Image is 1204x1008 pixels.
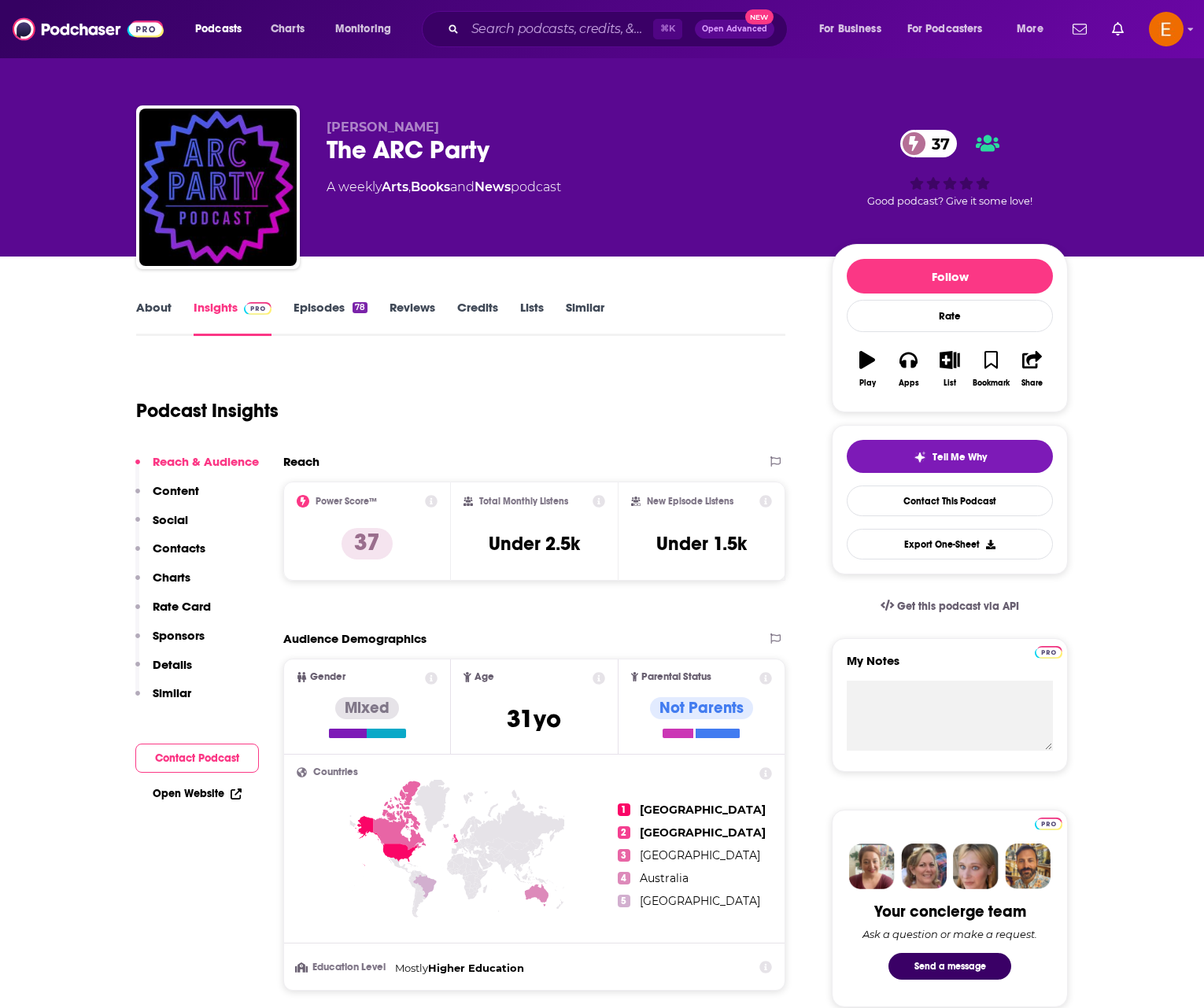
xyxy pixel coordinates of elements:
[640,825,766,840] span: [GEOGRAPHIC_DATA]
[135,599,211,628] button: Rate Card
[859,378,876,388] div: Play
[153,483,199,498] p: Content
[640,848,760,862] span: [GEOGRAPHIC_DATA]
[808,17,901,42] button: open menu
[862,928,1037,940] div: Ask a question or make a request.
[327,178,561,197] div: A weekly podcast
[135,657,192,686] button: Details
[702,25,767,33] span: Open Advanced
[745,9,774,24] span: New
[888,953,1011,980] button: Send a message
[901,844,947,889] img: Barbara Profile
[135,570,190,599] button: Charts
[907,18,983,40] span: For Podcasters
[650,697,753,719] div: Not Parents
[316,496,377,507] h2: Power Score™
[260,17,314,42] a: Charts
[297,962,389,973] h3: Education Level
[271,18,305,40] span: Charts
[135,512,188,541] button: Social
[153,628,205,643] p: Sponsors
[847,259,1053,294] button: Follow
[195,18,242,40] span: Podcasts
[618,849,630,862] span: 3
[1149,12,1184,46] img: User Profile
[310,672,345,682] span: Gender
[832,120,1068,217] div: 37Good podcast? Give it some love!
[135,454,259,483] button: Reach & Audience
[640,894,760,908] span: [GEOGRAPHIC_DATA]
[136,300,172,336] a: About
[900,130,958,157] a: 37
[847,486,1053,516] a: Contact This Podcast
[450,179,475,194] span: and
[411,179,450,194] a: Books
[653,19,682,39] span: ⌘ K
[135,628,205,657] button: Sponsors
[566,300,604,336] a: Similar
[475,672,494,682] span: Age
[194,300,271,336] a: InsightsPodchaser Pro
[342,528,393,559] p: 37
[1035,818,1062,830] img: Podchaser Pro
[970,341,1011,397] button: Bookmark
[153,512,188,527] p: Social
[390,300,435,336] a: Reviews
[847,440,1053,473] button: tell me why sparkleTell Me Why
[135,541,205,570] button: Contacts
[618,826,630,839] span: 2
[640,803,766,817] span: [GEOGRAPHIC_DATA]
[465,17,653,42] input: Search podcasts, credits, & more...
[184,17,262,42] button: open menu
[953,844,999,889] img: Jules Profile
[283,631,427,646] h2: Audience Demographics
[335,18,391,40] span: Monitoring
[335,697,399,719] div: Mixed
[656,532,747,556] h3: Under 1.5k
[135,685,191,714] button: Similar
[1021,378,1043,388] div: Share
[353,302,367,313] div: 78
[641,672,711,682] span: Parental Status
[479,496,568,507] h2: Total Monthly Listens
[507,703,561,734] span: 31 yo
[139,109,297,266] a: The ARC Party
[437,11,803,47] div: Search podcasts, credits, & more...
[135,483,199,512] button: Content
[916,130,958,157] span: 37
[244,302,271,315] img: Podchaser Pro
[899,378,919,388] div: Apps
[914,451,926,463] img: tell me why sparkle
[1005,844,1051,889] img: Jon Profile
[382,179,408,194] a: Arts
[457,300,498,336] a: Credits
[283,454,319,469] h2: Reach
[327,120,439,135] span: [PERSON_NAME]
[294,300,367,336] a: Episodes78
[1149,12,1184,46] span: Logged in as emilymorris
[153,454,259,469] p: Reach & Audience
[1035,646,1062,659] img: Podchaser Pro
[136,399,279,423] h1: Podcast Insights
[13,14,164,44] img: Podchaser - Follow, Share and Rate Podcasts
[489,532,580,556] h3: Under 2.5k
[153,570,190,585] p: Charts
[408,179,411,194] span: ,
[647,496,733,507] h2: New Episode Listens
[847,300,1053,332] div: Rate
[1106,16,1130,42] a: Show notifications dropdown
[847,341,888,397] button: Play
[819,18,881,40] span: For Business
[867,195,1032,207] span: Good podcast? Give it some love!
[153,541,205,556] p: Contacts
[897,17,1006,42] button: open menu
[324,17,412,42] button: open menu
[153,787,242,800] a: Open Website
[135,744,259,773] button: Contact Podcast
[847,529,1053,559] button: Export One-Sheet
[929,341,970,397] button: List
[395,962,428,974] span: Mostly
[1006,17,1063,42] button: open menu
[973,378,1010,388] div: Bookmark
